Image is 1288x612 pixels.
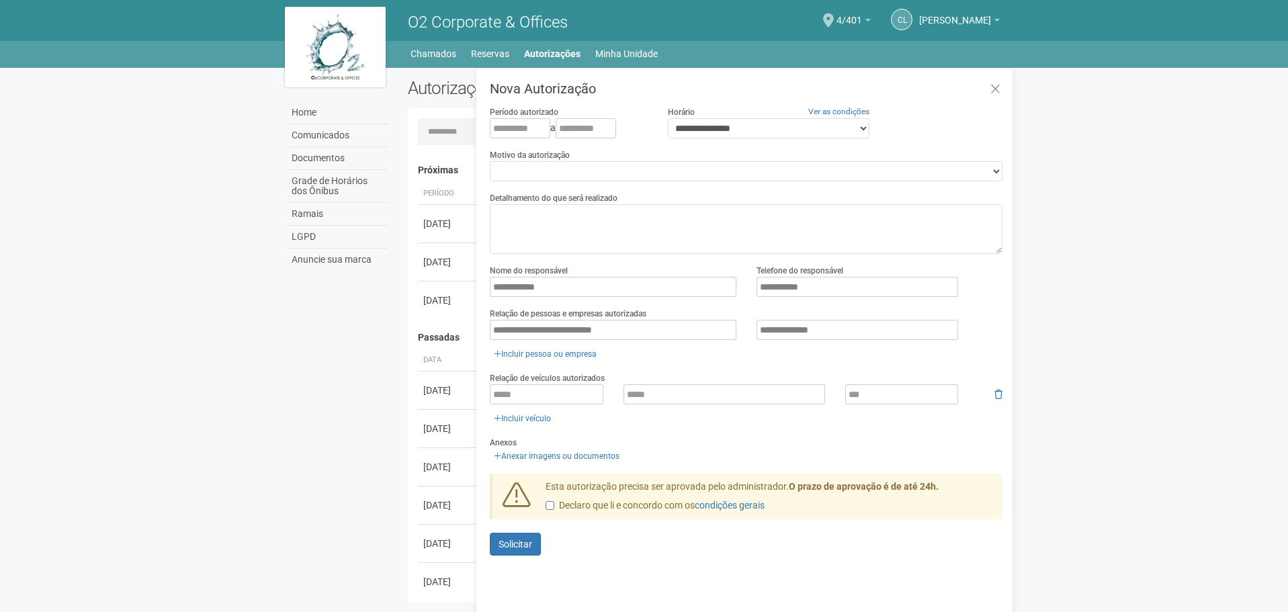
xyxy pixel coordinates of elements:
[288,170,388,203] a: Grade de Horários dos Ônibus
[595,44,658,63] a: Minha Unidade
[546,499,765,513] label: Declaro que li e concordo com os
[490,192,617,204] label: Detalhamento do que será realizado
[490,82,1002,95] h3: Nova Autorização
[288,203,388,226] a: Ramais
[668,106,695,118] label: Horário
[285,7,386,87] img: logo.jpg
[288,249,388,271] a: Anuncie sua marca
[418,165,994,175] h4: Próximas
[490,118,647,138] div: a
[919,2,991,26] span: Claudia Luíza Soares de Castro
[808,107,869,116] a: Ver as condições
[919,17,1000,28] a: [PERSON_NAME]
[288,147,388,170] a: Documentos
[490,372,605,384] label: Relação de veículos autorizados
[836,17,871,28] a: 4/401
[423,460,473,474] div: [DATE]
[490,308,646,320] label: Relação de pessoas e empresas autorizadas
[423,217,473,230] div: [DATE]
[490,106,558,118] label: Período autorizado
[423,255,473,269] div: [DATE]
[499,539,532,550] span: Solicitar
[423,498,473,512] div: [DATE]
[490,437,517,449] label: Anexos
[423,294,473,307] div: [DATE]
[418,333,994,343] h4: Passadas
[994,390,1002,399] i: Remover
[423,537,473,550] div: [DATE]
[490,265,568,277] label: Nome do responsável
[418,183,478,205] th: Período
[288,226,388,249] a: LGPD
[490,449,624,464] a: Anexar imagens ou documentos
[535,480,1003,519] div: Esta autorização precisa ser aprovada pelo administrador.
[695,500,765,511] a: condições gerais
[490,149,570,161] label: Motivo da autorização
[524,44,581,63] a: Autorizações
[891,9,912,30] a: CL
[490,347,601,361] a: Incluir pessoa ou empresa
[490,411,555,426] a: Incluir veículo
[789,481,939,492] strong: O prazo de aprovação é de até 24h.
[490,533,541,556] button: Solicitar
[418,349,478,371] th: Data
[411,44,456,63] a: Chamados
[757,265,843,277] label: Telefone do responsável
[423,422,473,435] div: [DATE]
[408,13,568,32] span: O2 Corporate & Offices
[408,78,695,98] h2: Autorizações
[288,124,388,147] a: Comunicados
[836,2,862,26] span: 4/401
[546,501,554,510] input: Declaro que li e concordo com oscondições gerais
[423,575,473,588] div: [DATE]
[423,384,473,397] div: [DATE]
[471,44,509,63] a: Reservas
[288,101,388,124] a: Home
